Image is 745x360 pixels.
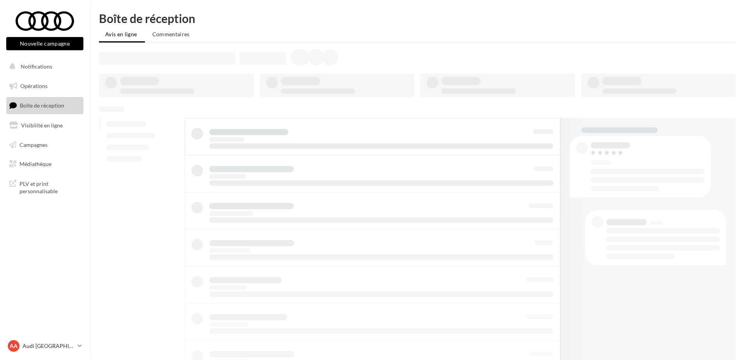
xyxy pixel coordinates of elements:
[6,37,83,50] button: Nouvelle campagne
[20,102,64,109] span: Boîte de réception
[19,178,80,195] span: PLV et print personnalisable
[5,58,82,75] button: Notifications
[23,342,74,350] p: Audi [GEOGRAPHIC_DATA]
[99,12,736,24] div: Boîte de réception
[10,342,18,350] span: AA
[5,97,85,114] a: Boîte de réception
[5,175,85,198] a: PLV et print personnalisable
[5,156,85,172] a: Médiathèque
[21,122,63,129] span: Visibilité en ligne
[20,83,48,89] span: Opérations
[19,141,48,148] span: Campagnes
[5,117,85,134] a: Visibilité en ligne
[5,137,85,153] a: Campagnes
[21,63,52,70] span: Notifications
[6,339,83,353] a: AA Audi [GEOGRAPHIC_DATA]
[152,31,190,37] span: Commentaires
[19,161,51,167] span: Médiathèque
[5,78,85,94] a: Opérations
